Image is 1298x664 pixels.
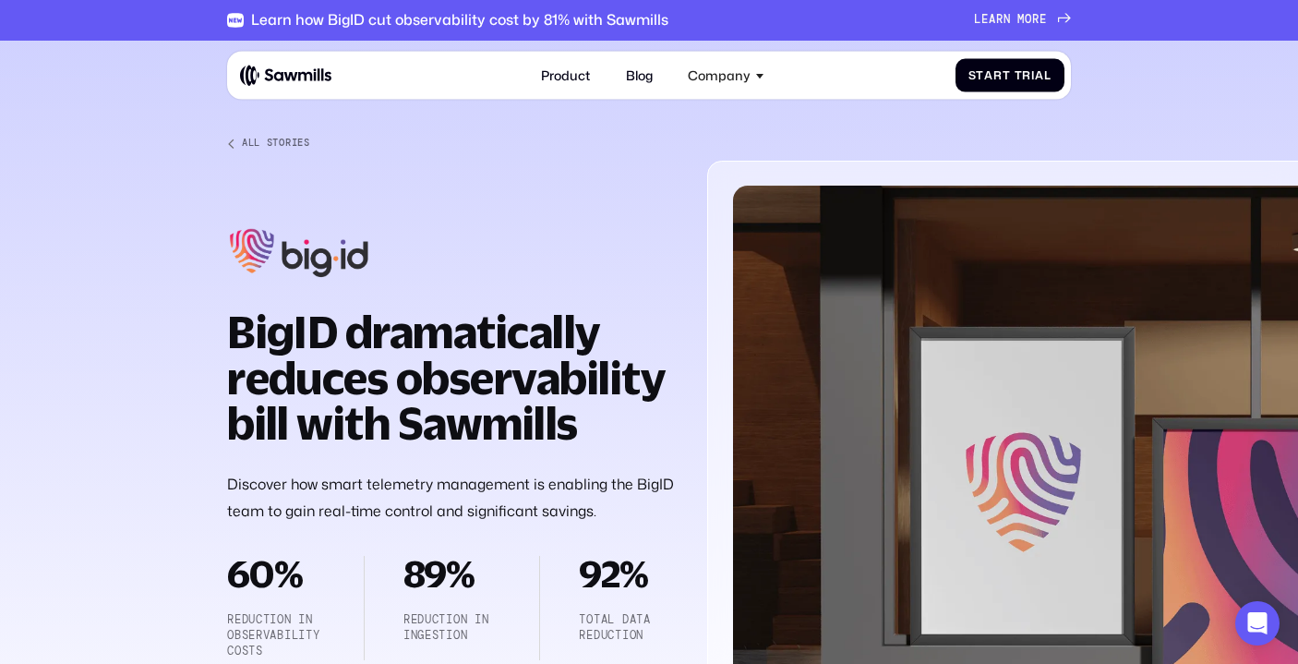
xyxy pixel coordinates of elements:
strong: BigID dramatically reduces observability bill with Sawmills [227,306,666,449]
span: r [1032,13,1040,27]
span: o [1025,13,1032,27]
span: l [1044,68,1052,82]
span: r [1022,68,1031,82]
h2: 89% [403,556,500,593]
p: Reduction in ingestion [403,612,500,644]
span: r [993,68,1003,82]
span: e [1040,13,1047,27]
span: a [984,68,993,82]
a: Blog [616,58,662,93]
h2: 60% [227,556,324,593]
div: Open Intercom Messenger [1235,601,1280,646]
span: a [1035,68,1044,82]
span: S [968,68,977,82]
span: m [1017,13,1025,27]
p: TOTAL DATA REDUCTION [579,612,676,644]
span: a [989,13,996,27]
a: Product [532,58,600,93]
span: T [1015,68,1023,82]
a: StartTrial [955,59,1064,92]
span: t [1003,68,1011,82]
span: L [974,13,981,27]
div: Company [688,67,751,83]
a: Learnmore [974,13,1071,27]
span: e [981,13,989,27]
div: Company [679,58,774,93]
span: i [1031,68,1035,82]
p: Reduction in observability costs [227,612,324,660]
span: r [996,13,1004,27]
h2: 92% [579,556,676,593]
p: Discover how smart telemetry management is enabling the BigID team to gain real-time control and ... [227,471,677,524]
div: All Stories [242,138,310,150]
div: Learn how BigID cut observability cost by 81% with Sawmills [251,11,668,29]
span: n [1004,13,1011,27]
span: t [976,68,984,82]
a: All Stories [227,138,677,150]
